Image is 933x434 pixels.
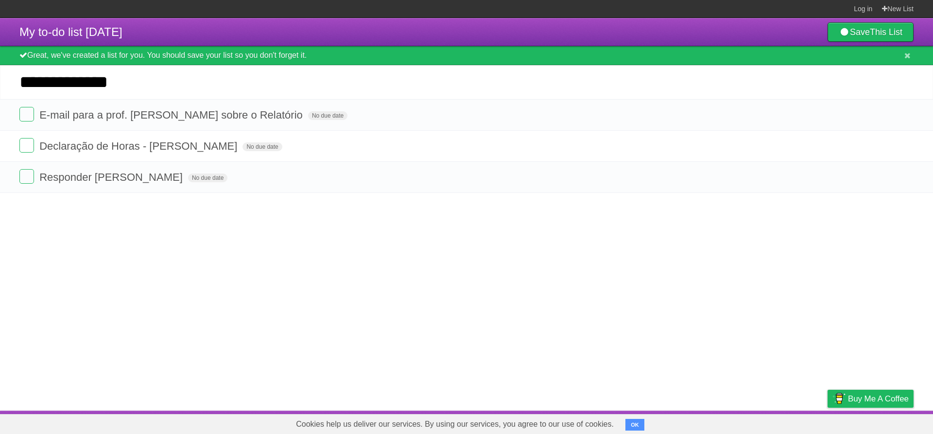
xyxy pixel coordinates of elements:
span: No due date [188,174,227,182]
span: Cookies help us deliver our services. By using our services, you agree to our use of cookies. [286,415,623,434]
a: Developers [730,413,770,432]
span: Declaração de Horas - [PERSON_NAME] [39,140,240,152]
span: Responder [PERSON_NAME] [39,171,185,183]
span: No due date [308,111,347,120]
span: E-mail para a prof. [PERSON_NAME] sobre o Relatório [39,109,305,121]
a: About [698,413,719,432]
a: SaveThis List [828,22,914,42]
a: Privacy [815,413,840,432]
span: Buy me a coffee [848,390,909,407]
span: My to-do list [DATE] [19,25,122,38]
label: Done [19,138,34,153]
a: Terms [782,413,803,432]
label: Done [19,107,34,122]
span: No due date [242,142,282,151]
img: Buy me a coffee [832,390,846,407]
a: Suggest a feature [852,413,914,432]
button: OK [625,419,644,431]
b: This List [870,27,902,37]
label: Done [19,169,34,184]
a: Buy me a coffee [828,390,914,408]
